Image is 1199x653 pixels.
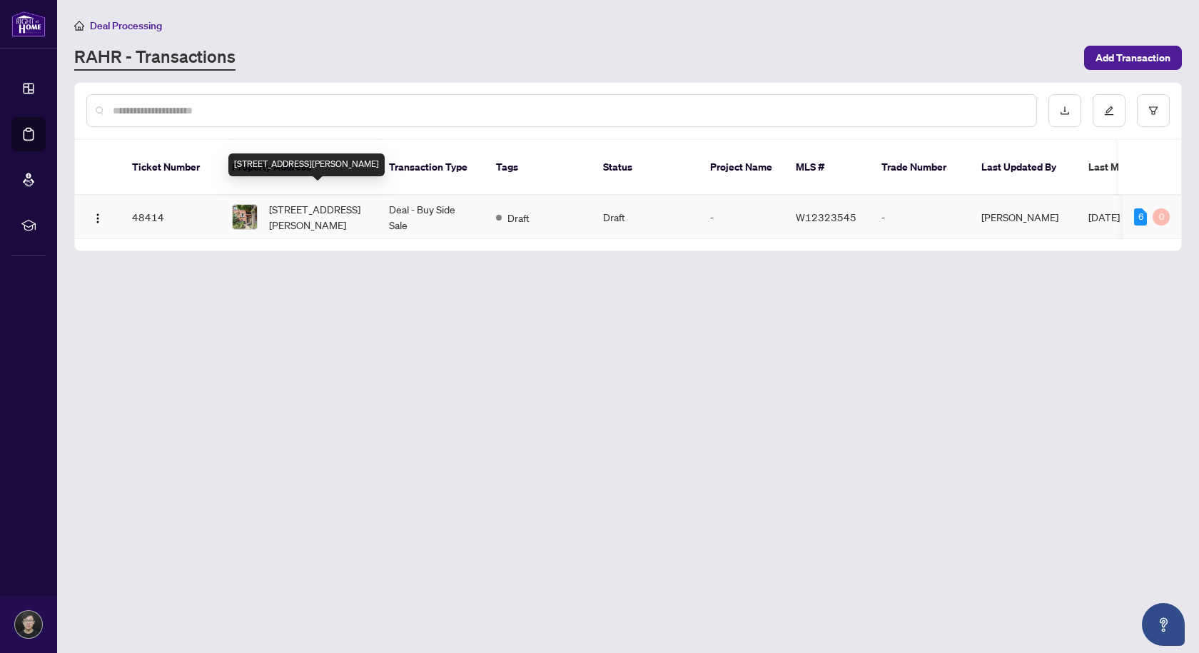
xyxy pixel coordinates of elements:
div: 6 [1134,208,1147,226]
div: 0 [1153,208,1170,226]
th: Last Updated By [970,140,1077,196]
td: - [699,196,784,239]
img: Profile Icon [15,611,42,638]
th: Property Address [221,140,378,196]
span: Draft [507,210,530,226]
th: Tags [485,140,592,196]
td: [PERSON_NAME] [970,196,1077,239]
td: - [870,196,970,239]
button: download [1048,94,1081,127]
span: Deal Processing [90,19,162,32]
td: Draft [592,196,699,239]
th: Ticket Number [121,140,221,196]
button: edit [1093,94,1125,127]
span: [DATE] [1088,211,1120,223]
th: Transaction Type [378,140,485,196]
img: Logo [92,213,103,224]
span: home [74,21,84,31]
button: Open asap [1142,603,1185,646]
button: Logo [86,206,109,228]
span: Add Transaction [1096,46,1170,69]
a: RAHR - Transactions [74,45,236,71]
span: edit [1104,106,1114,116]
span: Last Modified Date [1088,159,1175,175]
th: MLS # [784,140,870,196]
span: filter [1148,106,1158,116]
th: Trade Number [870,140,970,196]
img: thumbnail-img [233,205,257,229]
span: W12323545 [796,211,856,223]
th: Project Name [699,140,784,196]
th: Status [592,140,699,196]
button: filter [1137,94,1170,127]
div: [STREET_ADDRESS][PERSON_NAME] [228,153,385,176]
td: Deal - Buy Side Sale [378,196,485,239]
span: [STREET_ADDRESS][PERSON_NAME] [269,201,366,233]
button: Add Transaction [1084,46,1182,70]
img: logo [11,11,46,37]
td: 48414 [121,196,221,239]
span: download [1060,106,1070,116]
